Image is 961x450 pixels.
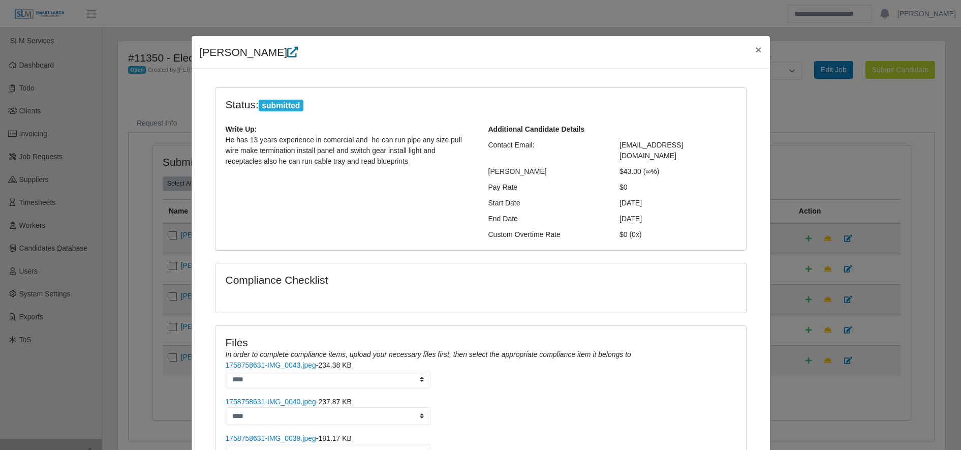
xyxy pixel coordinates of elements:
[481,182,612,193] div: Pay Rate
[226,336,736,349] h4: Files
[318,434,351,442] span: 181.17 KB
[619,215,642,223] span: [DATE]
[481,140,612,161] div: Contact Email:
[612,182,743,193] div: $0
[481,214,612,224] div: End Date
[619,141,683,160] span: [EMAIL_ADDRESS][DOMAIN_NAME]
[747,36,769,63] button: Close
[226,398,316,406] a: 1758758631-IMG_0040.jpeg
[226,274,561,286] h4: Compliance Checklist
[612,198,743,208] div: [DATE]
[226,135,473,167] p: He has 13 years experience in comercial and he can run pipe any size pull wire make termination i...
[612,166,743,177] div: $43.00 (∞%)
[200,44,298,61] h4: [PERSON_NAME]
[481,166,612,177] div: [PERSON_NAME]
[488,125,585,133] b: Additional Candidate Details
[619,230,642,238] span: $0 (0x)
[259,100,303,112] span: submitted
[226,397,736,425] li: -
[481,198,612,208] div: Start Date
[226,98,605,112] h4: Status:
[226,125,257,133] b: Write Up:
[226,360,736,388] li: -
[226,350,631,358] i: In order to complete compliance items, upload your necessary files first, then select the appropr...
[318,398,351,406] span: 237.87 KB
[226,361,316,369] a: 1758758631-IMG_0043.jpeg
[226,434,316,442] a: 1758758631-IMG_0039.jpeg
[481,229,612,240] div: Custom Overtime Rate
[755,44,761,55] span: ×
[318,361,351,369] span: 234.38 KB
